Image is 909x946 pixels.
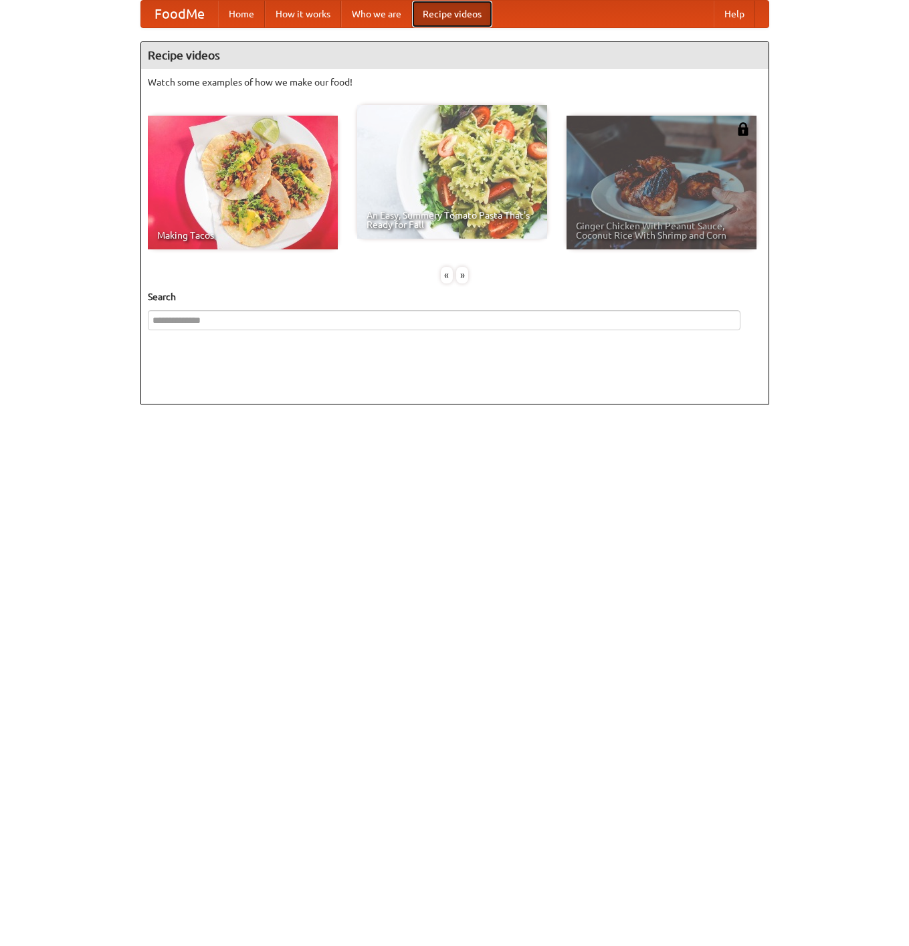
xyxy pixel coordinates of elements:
h5: Search [148,290,762,304]
div: « [441,267,453,283]
div: » [456,267,468,283]
img: 483408.png [736,122,750,136]
a: Who we are [341,1,412,27]
a: Making Tacos [148,116,338,249]
h4: Recipe videos [141,42,769,69]
a: FoodMe [141,1,218,27]
a: Home [218,1,265,27]
span: Making Tacos [157,231,328,240]
a: Recipe videos [412,1,492,27]
a: Help [714,1,755,27]
a: How it works [265,1,341,27]
a: An Easy, Summery Tomato Pasta That's Ready for Fall [357,105,547,239]
span: An Easy, Summery Tomato Pasta That's Ready for Fall [367,211,538,229]
p: Watch some examples of how we make our food! [148,76,762,89]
